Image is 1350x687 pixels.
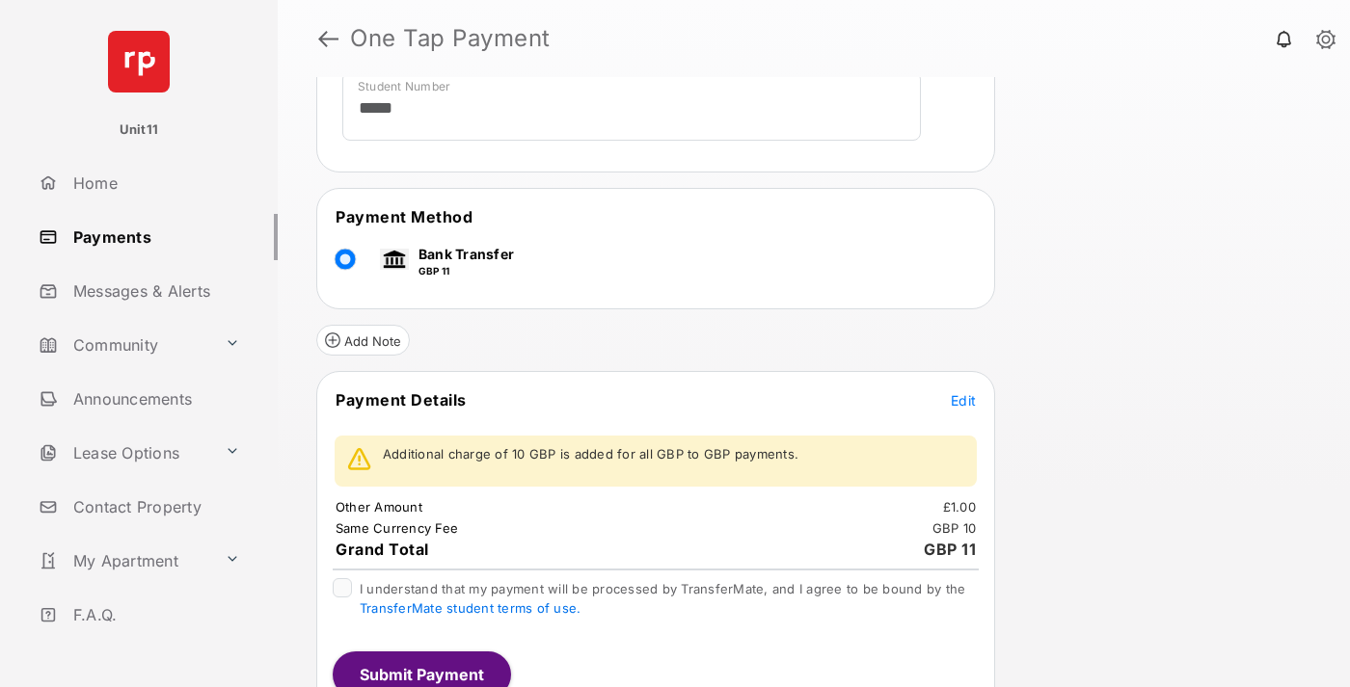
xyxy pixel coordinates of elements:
a: Home [31,160,278,206]
a: TransferMate student terms of use. [360,600,580,616]
span: Grand Total [336,540,429,559]
p: GBP 11 [418,264,514,278]
td: Other Amount [335,498,423,515]
td: GBP 10 [931,519,978,537]
span: I understand that my payment will be processed by TransferMate, and I agree to be bound by the [360,581,965,616]
strong: One Tap Payment [350,27,551,50]
span: GBP 11 [924,540,976,559]
button: Add Note [316,325,410,356]
td: £1.00 [942,498,977,515]
a: Messages & Alerts [31,268,278,314]
p: Bank Transfer [418,244,514,264]
a: Lease Options [31,430,217,476]
img: bank.png [380,249,409,270]
a: Community [31,322,217,368]
span: Payment Details [336,390,467,410]
button: Edit [951,390,976,410]
a: Payments [31,214,278,260]
span: Payment Method [336,207,472,226]
a: Announcements [31,376,278,422]
a: Contact Property [31,484,278,530]
p: Additional charge of 10 GBP is added for all GBP to GBP payments. [383,445,798,464]
span: Edit [951,392,976,409]
a: My Apartment [31,538,217,584]
p: Unit11 [120,120,159,140]
a: F.A.Q. [31,592,278,638]
td: Same Currency Fee [335,519,459,537]
img: svg+xml;base64,PHN2ZyB4bWxucz0iaHR0cDovL3d3dy53My5vcmcvMjAwMC9zdmciIHdpZHRoPSI2NCIgaGVpZ2h0PSI2NC... [108,31,170,92]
